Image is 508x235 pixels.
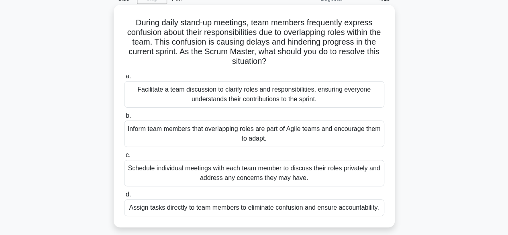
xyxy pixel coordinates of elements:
div: Facilitate a team discussion to clarify roles and responsibilities, ensuring everyone understands... [124,81,384,108]
div: Inform team members that overlapping roles are part of Agile teams and encourage them to adapt. [124,121,384,147]
span: b. [126,112,131,119]
span: d. [126,191,131,198]
div: Schedule individual meetings with each team member to discuss their roles privately and address a... [124,160,384,186]
span: c. [126,151,131,158]
h5: During daily stand-up meetings, team members frequently express confusion about their responsibil... [123,18,385,67]
span: a. [126,73,131,80]
div: Assign tasks directly to team members to eliminate confusion and ensure accountability. [124,199,384,216]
